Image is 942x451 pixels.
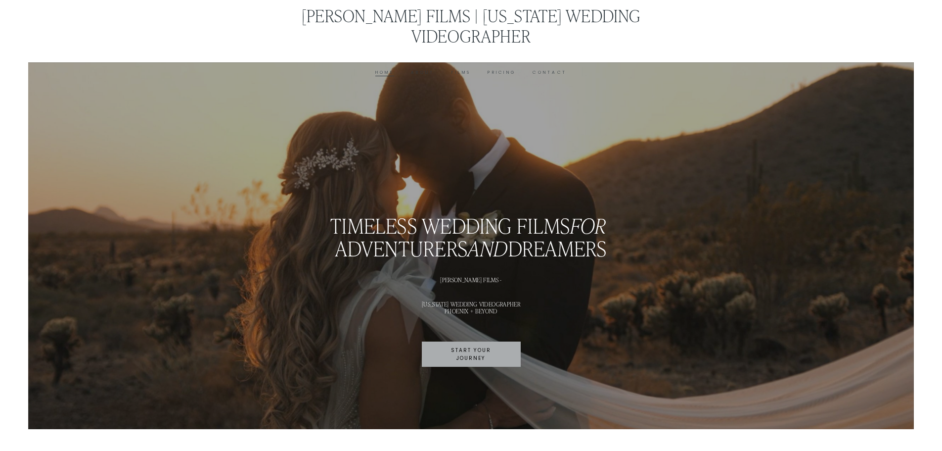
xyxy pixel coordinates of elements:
h1: [US_STATE] WEDDING VIDEOGRAPHER PHOENIX + BEYOND [175,301,768,315]
a: Contact [533,69,567,76]
h2: timeless wedding films ADVENTURERS DREAMERS [175,214,768,259]
a: [PERSON_NAME] Films | [US_STATE] Wedding Videographer [302,4,640,47]
em: and [468,235,508,261]
a: Films [451,69,471,76]
a: Pricing [488,69,516,76]
a: Home [375,69,394,76]
em: for [570,212,607,239]
a: START YOUR JOURNEY [422,342,521,367]
h1: [PERSON_NAME] FILMS - [175,276,768,283]
a: About [411,69,434,76]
